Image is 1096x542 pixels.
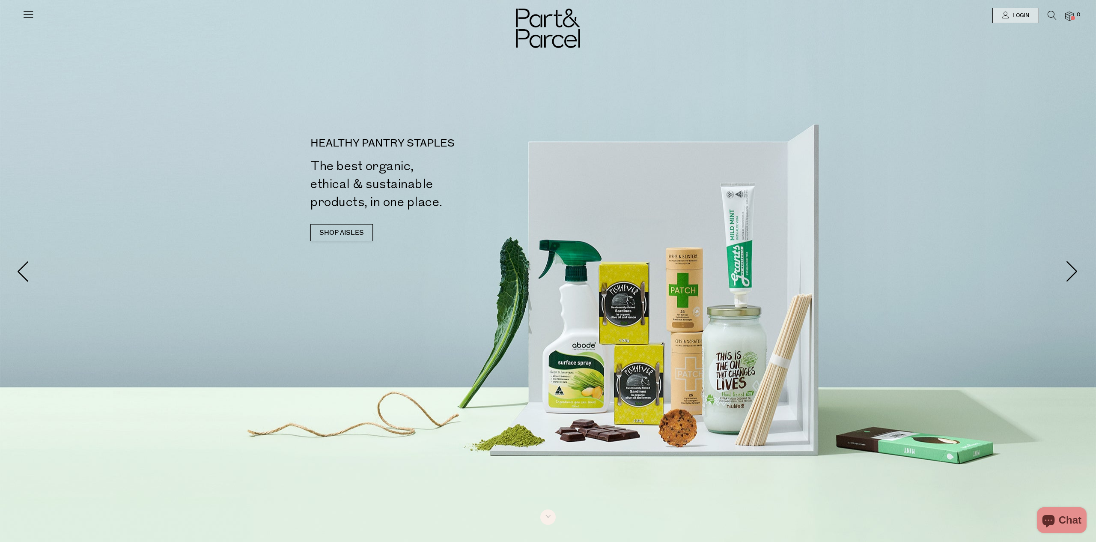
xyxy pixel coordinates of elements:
span: Login [1010,12,1029,19]
span: 0 [1075,11,1082,19]
img: Part&Parcel [516,9,580,48]
p: HEALTHY PANTRY STAPLES [310,138,551,149]
h2: The best organic, ethical & sustainable products, in one place. [310,157,551,211]
inbox-online-store-chat: Shopify online store chat [1034,507,1089,535]
a: 0 [1065,12,1074,21]
a: SHOP AISLES [310,224,373,241]
a: Login [992,8,1039,23]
